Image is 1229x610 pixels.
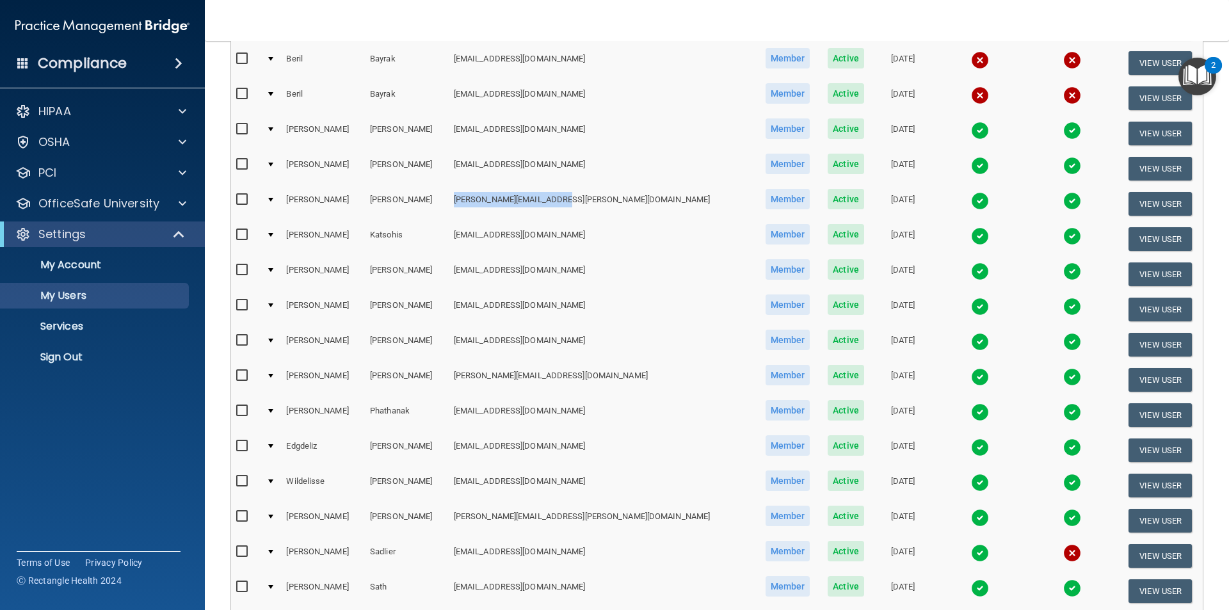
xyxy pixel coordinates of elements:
img: tick.e7d51cea.svg [971,262,989,280]
td: [EMAIL_ADDRESS][DOMAIN_NAME] [449,45,756,81]
td: [PERSON_NAME] [281,397,365,433]
button: View User [1129,333,1192,357]
td: [DATE] [872,468,933,503]
td: [DATE] [872,257,933,292]
button: View User [1129,192,1192,216]
img: tick.e7d51cea.svg [1063,474,1081,492]
span: Member [766,259,810,280]
img: tick.e7d51cea.svg [971,298,989,316]
td: [DATE] [872,292,933,327]
button: View User [1129,579,1192,603]
td: [DATE] [872,503,933,538]
p: OSHA [38,134,70,150]
span: Active [828,506,864,526]
td: [PERSON_NAME] [281,538,365,574]
span: Active [828,189,864,209]
img: cross.ca9f0e7f.svg [971,51,989,69]
span: Member [766,541,810,561]
img: tick.e7d51cea.svg [1063,157,1081,175]
span: Member [766,154,810,174]
td: [PERSON_NAME] [365,292,449,327]
span: Active [828,435,864,456]
td: [PERSON_NAME] [281,292,365,327]
span: Member [766,400,810,421]
td: [EMAIL_ADDRESS][DOMAIN_NAME] [449,116,756,151]
img: tick.e7d51cea.svg [1063,509,1081,527]
td: [PERSON_NAME] [365,151,449,186]
span: Member [766,48,810,68]
p: Sign Out [8,351,183,364]
a: Privacy Policy [85,556,143,569]
span: Active [828,83,864,104]
td: [PERSON_NAME] [281,257,365,292]
td: [EMAIL_ADDRESS][DOMAIN_NAME] [449,151,756,186]
img: tick.e7d51cea.svg [1063,262,1081,280]
td: [PERSON_NAME] [281,574,365,609]
h4: Compliance [38,54,127,72]
img: tick.e7d51cea.svg [1063,122,1081,140]
td: [EMAIL_ADDRESS][DOMAIN_NAME] [449,327,756,362]
button: View User [1129,227,1192,251]
span: Active [828,470,864,491]
td: [PERSON_NAME] [365,186,449,221]
td: [EMAIL_ADDRESS][DOMAIN_NAME] [449,292,756,327]
button: View User [1129,51,1192,75]
span: Active [828,400,864,421]
td: [PERSON_NAME] [365,116,449,151]
span: Member [766,365,810,385]
td: Phathanak [365,397,449,433]
td: [PERSON_NAME] [281,221,365,257]
p: My Users [8,289,183,302]
span: Member [766,83,810,104]
td: [PERSON_NAME] [365,257,449,292]
img: tick.e7d51cea.svg [971,544,989,562]
img: tick.e7d51cea.svg [971,474,989,492]
td: [DATE] [872,186,933,221]
td: [PERSON_NAME] [365,327,449,362]
button: Open Resource Center, 2 new notifications [1178,58,1216,95]
td: Wildelisse [281,468,365,503]
a: PCI [15,165,186,181]
button: View User [1129,368,1192,392]
button: View User [1129,86,1192,110]
td: [PERSON_NAME] [365,362,449,397]
td: Bayrak [365,45,449,81]
span: Member [766,576,810,597]
img: tick.e7d51cea.svg [1063,192,1081,210]
span: Member [766,224,810,245]
img: PMB logo [15,13,189,39]
img: tick.e7d51cea.svg [1063,298,1081,316]
span: Active [828,541,864,561]
span: Ⓒ Rectangle Health 2024 [17,574,122,587]
td: [PERSON_NAME] [281,327,365,362]
img: tick.e7d51cea.svg [1063,227,1081,245]
span: Member [766,189,810,209]
td: Beril [281,81,365,116]
td: [PERSON_NAME] [365,433,449,468]
span: Member [766,470,810,491]
td: [PERSON_NAME] [365,503,449,538]
a: OSHA [15,134,186,150]
td: [EMAIL_ADDRESS][DOMAIN_NAME] [449,81,756,116]
span: Member [766,330,810,350]
td: [DATE] [872,538,933,574]
td: [PERSON_NAME] [281,116,365,151]
td: Edgdeliz [281,433,365,468]
td: [PERSON_NAME][EMAIL_ADDRESS][DOMAIN_NAME] [449,362,756,397]
button: View User [1129,438,1192,462]
p: HIPAA [38,104,71,119]
img: tick.e7d51cea.svg [971,333,989,351]
td: Sadlier [365,538,449,574]
td: [EMAIL_ADDRESS][DOMAIN_NAME] [449,538,756,574]
td: [DATE] [872,151,933,186]
img: tick.e7d51cea.svg [1063,333,1081,351]
span: Member [766,506,810,526]
img: tick.e7d51cea.svg [971,157,989,175]
span: Active [828,154,864,174]
td: [DATE] [872,574,933,609]
span: Active [828,576,864,597]
img: tick.e7d51cea.svg [971,579,989,597]
span: Active [828,48,864,68]
td: [PERSON_NAME] [281,186,365,221]
td: [PERSON_NAME] [365,468,449,503]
